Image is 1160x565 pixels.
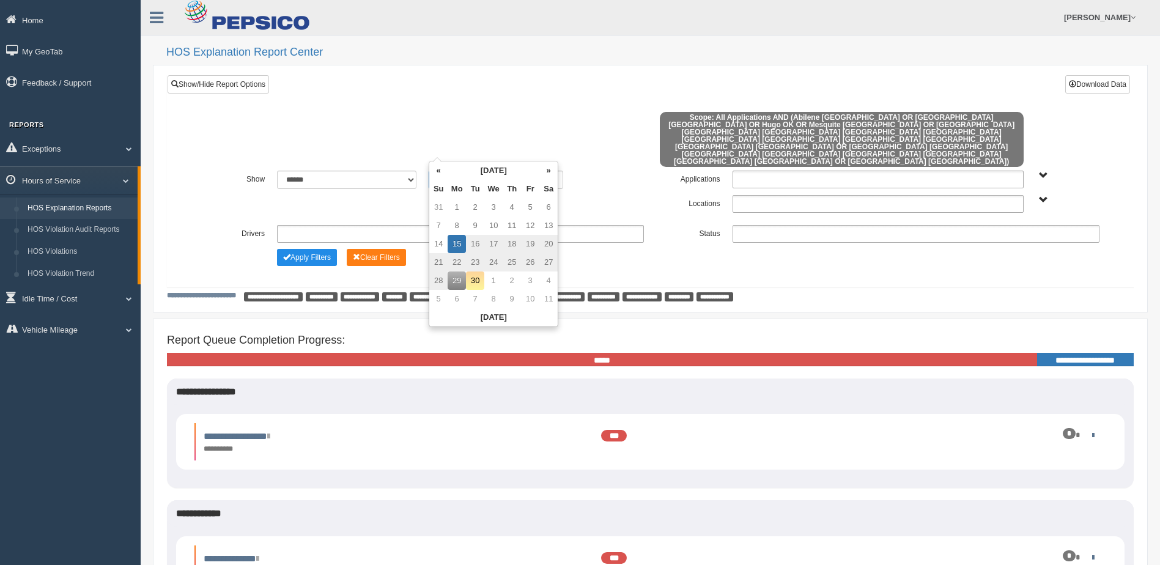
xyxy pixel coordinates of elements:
td: 21 [429,253,448,271]
td: 11 [539,290,558,308]
td: 23 [466,253,484,271]
span: Scope: All Applications AND (Abilene [GEOGRAPHIC_DATA] OR [GEOGRAPHIC_DATA] [GEOGRAPHIC_DATA] OR ... [660,112,1024,167]
td: 13 [539,216,558,235]
label: Locations [651,195,726,210]
td: 9 [466,216,484,235]
td: 25 [503,253,521,271]
th: We [484,180,503,198]
td: 2 [503,271,521,290]
th: » [539,161,558,180]
td: 30 [466,271,484,290]
td: 27 [539,253,558,271]
th: Tu [466,180,484,198]
button: Download Data [1065,75,1130,94]
label: Show [195,171,271,185]
a: HOS Violations [22,241,138,263]
td: 22 [448,253,466,271]
td: 8 [448,216,466,235]
td: 9 [503,290,521,308]
td: 16 [466,235,484,253]
td: 15 [448,235,466,253]
h2: HOS Explanation Report Center [166,46,1148,59]
button: Change Filter Options [277,249,337,266]
td: 19 [521,235,539,253]
a: HOS Violation Audit Reports [22,219,138,241]
td: 24 [484,253,503,271]
td: 6 [539,198,558,216]
td: 28 [429,271,448,290]
td: 10 [484,216,503,235]
td: 1 [448,198,466,216]
td: 31 [429,198,448,216]
td: 11 [503,216,521,235]
th: [DATE] [429,308,558,327]
td: 17 [484,235,503,253]
button: Change Filter Options [347,249,406,266]
td: 18 [503,235,521,253]
th: Sa [539,180,558,198]
td: 14 [429,235,448,253]
td: 20 [539,235,558,253]
h4: Report Queue Completion Progress: [167,334,1134,347]
td: 1 [484,271,503,290]
label: Drivers [195,225,271,240]
label: Applications [650,171,726,185]
td: 3 [484,198,503,216]
td: 29 [448,271,466,290]
td: 3 [521,271,539,290]
th: Mo [448,180,466,198]
th: Th [503,180,521,198]
th: Su [429,180,448,198]
td: 26 [521,253,539,271]
td: 7 [429,216,448,235]
th: Fr [521,180,539,198]
td: 7 [466,290,484,308]
td: 6 [448,290,466,308]
th: [DATE] [448,161,539,180]
td: 4 [539,271,558,290]
td: 4 [503,198,521,216]
td: 2 [466,198,484,216]
label: Status [650,225,726,240]
td: 10 [521,290,539,308]
a: HOS Explanation Reports [22,198,138,220]
th: « [429,161,448,180]
a: Show/Hide Report Options [168,75,269,94]
td: 8 [484,290,503,308]
li: Expand [194,423,1106,460]
td: 5 [429,290,448,308]
td: 5 [521,198,539,216]
a: HOS Violation Trend [22,263,138,285]
td: 12 [521,216,539,235]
